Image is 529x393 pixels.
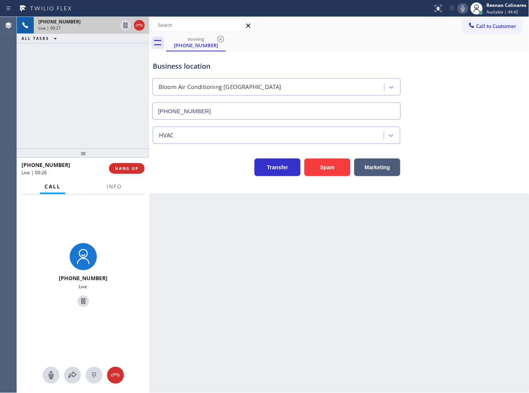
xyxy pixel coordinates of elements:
[43,367,60,384] button: Mute
[463,19,522,33] button: Call to Customer
[167,34,225,51] div: (718) 812-9933
[21,169,47,176] span: Live | 00:26
[153,61,400,71] div: Business location
[21,161,70,168] span: [PHONE_NUMBER]
[115,166,139,171] span: HANG UP
[78,296,89,307] button: Hold Customer
[109,163,145,174] button: HANG UP
[59,274,107,282] span: [PHONE_NUMBER]
[40,179,65,194] button: Call
[79,283,88,290] span: Live
[107,183,122,190] span: Info
[102,179,126,194] button: Info
[159,131,174,140] div: HVAC
[304,159,350,176] button: Spam
[167,42,225,49] div: [PHONE_NUMBER]
[152,102,401,120] input: Phone Number
[487,2,527,8] div: Reenan Colinares
[45,183,61,190] span: Call
[120,20,131,31] button: Hold Customer
[134,20,145,31] button: Hang up
[476,23,517,30] span: Call to Customer
[159,83,281,92] div: Bloom Air Conditioning [GEOGRAPHIC_DATA]
[38,18,81,25] span: [PHONE_NUMBER]
[487,9,519,15] span: Available | 44:42
[255,159,301,176] button: Transfer
[64,367,81,384] button: Open directory
[86,367,102,384] button: Open dialpad
[167,36,225,42] div: booking
[458,3,468,14] button: Mute
[354,159,400,176] button: Marketing
[38,25,61,31] span: Live | 00:27
[17,34,64,43] button: ALL TASKS
[21,36,49,41] span: ALL TASKS
[107,367,124,384] button: Hang up
[152,19,255,31] input: Search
